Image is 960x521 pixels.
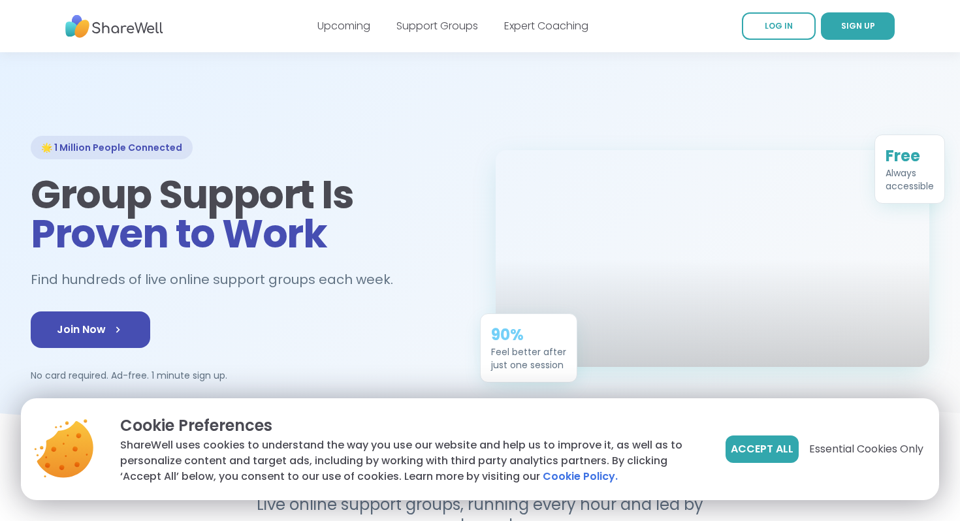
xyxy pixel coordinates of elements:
[31,369,464,382] p: No card required. Ad-free. 1 minute sign up.
[396,18,478,33] a: Support Groups
[31,136,193,159] div: 🌟 1 Million People Connected
[809,441,923,457] span: Essential Cookies Only
[504,18,588,33] a: Expert Coaching
[491,324,566,345] div: 90%
[886,146,934,166] div: Free
[491,345,566,371] div: Feel better after just one session
[31,311,150,348] a: Join Now
[31,206,327,261] span: Proven to Work
[726,435,799,463] button: Accept All
[841,20,875,31] span: SIGN UP
[57,322,124,338] span: Join Now
[886,166,934,193] div: Always accessible
[31,269,407,291] h2: Find hundreds of live online support groups each week.
[742,12,816,40] a: LOG IN
[317,18,370,33] a: Upcoming
[765,20,793,31] span: LOG IN
[543,469,618,484] a: Cookie Policy.
[120,437,705,484] p: ShareWell uses cookies to understand the way you use our website and help us to improve it, as we...
[120,414,705,437] p: Cookie Preferences
[65,8,163,44] img: ShareWell Nav Logo
[821,12,895,40] a: SIGN UP
[31,175,464,253] h1: Group Support Is
[731,441,793,457] span: Accept All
